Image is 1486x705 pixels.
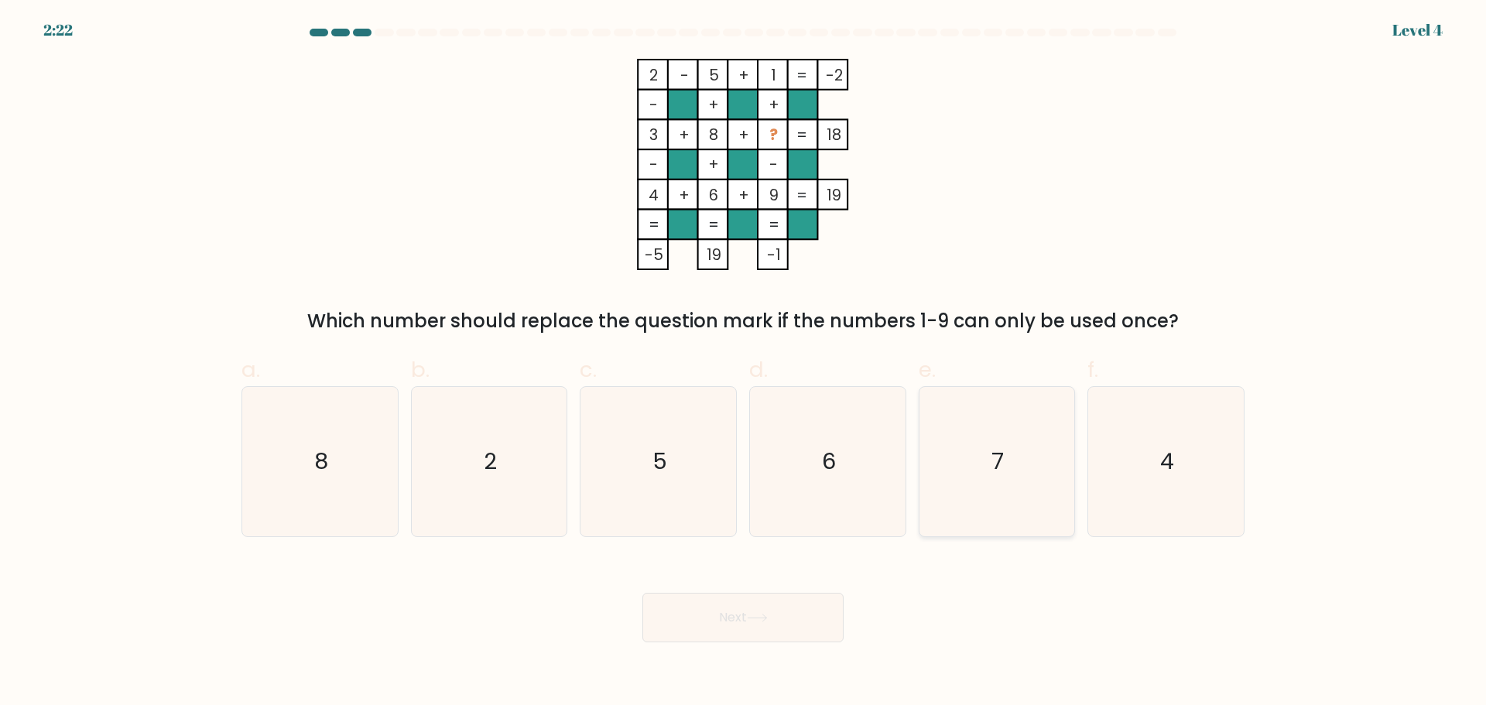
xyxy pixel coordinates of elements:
[919,354,936,385] span: e.
[738,124,749,145] tspan: +
[645,244,663,265] tspan: -5
[649,124,658,145] tspan: 3
[1087,354,1098,385] span: f.
[992,446,1005,477] text: 7
[708,214,719,236] tspan: =
[43,19,73,42] div: 2:22
[1161,446,1175,477] text: 4
[649,184,659,206] tspan: 4
[738,65,749,87] tspan: +
[580,354,597,385] span: c.
[251,307,1235,335] div: Which number should replace the question mark if the numbers 1-9 can only be used once?
[411,354,430,385] span: b.
[827,124,842,145] tspan: 18
[738,184,749,206] tspan: +
[796,184,807,206] tspan: =
[769,214,779,236] tspan: =
[652,446,667,477] text: 5
[642,593,844,642] button: Next
[769,124,778,145] tspan: ?
[649,65,658,87] tspan: 2
[649,214,659,236] tspan: =
[709,184,718,206] tspan: 6
[827,184,842,206] tspan: 19
[680,124,690,145] tspan: +
[796,65,807,87] tspan: =
[680,184,690,206] tspan: +
[769,94,779,115] tspan: +
[241,354,260,385] span: a.
[709,65,719,87] tspan: 5
[749,354,768,385] span: d.
[680,65,689,87] tspan: -
[796,124,807,145] tspan: =
[708,154,719,176] tspan: +
[771,65,776,87] tspan: 1
[708,94,719,115] tspan: +
[1392,19,1443,42] div: Level 4
[826,65,843,87] tspan: -2
[707,244,721,265] tspan: 19
[314,446,328,477] text: 8
[484,446,497,477] text: 2
[649,94,658,115] tspan: -
[709,124,718,145] tspan: 8
[769,184,779,206] tspan: 9
[767,244,781,265] tspan: -1
[822,446,836,477] text: 6
[769,154,778,176] tspan: -
[649,154,658,176] tspan: -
